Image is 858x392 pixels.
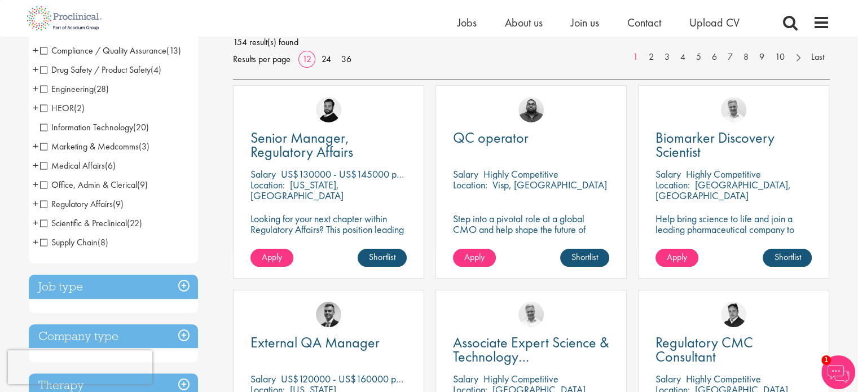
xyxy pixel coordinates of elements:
span: Office, Admin & Clerical [40,179,137,191]
span: QC operator [453,128,529,147]
a: Senior Manager, Regulatory Affairs [250,131,407,159]
span: Scientific & Preclinical [40,217,127,229]
a: 1 [627,51,644,64]
span: Medical Affairs [40,160,105,171]
span: Apply [262,251,282,263]
span: Salary [453,372,478,385]
a: 5 [690,51,707,64]
a: 12 [298,53,315,65]
span: Regulatory Affairs [40,198,113,210]
img: Nick Walker [316,97,341,122]
span: + [33,61,38,78]
p: Visp, [GEOGRAPHIC_DATA] [492,178,607,191]
a: Apply [655,249,698,267]
span: Drug Safety / Product Safety [40,64,151,76]
p: US$130000 - US$145000 per annum [281,168,432,180]
a: 6 [706,51,723,64]
span: External QA Manager [250,333,380,352]
a: 4 [675,51,691,64]
a: Peter Duvall [721,302,746,327]
a: Shortlist [763,249,812,267]
a: 7 [722,51,738,64]
a: 36 [337,53,355,65]
span: Location: [250,178,285,191]
span: Associate Expert Science & Technology ([MEDICAL_DATA]) [453,333,609,380]
span: Apply [464,251,485,263]
img: Joshua Bye [518,302,544,327]
span: 1 [821,355,831,365]
span: (8) [98,236,108,248]
span: Supply Chain [40,236,108,248]
span: Salary [655,168,681,180]
span: Salary [453,168,478,180]
span: Engineering [40,83,94,95]
a: 24 [318,53,335,65]
span: + [33,80,38,97]
iframe: reCAPTCHA [8,350,152,384]
img: Chatbot [821,355,855,389]
a: Jobs [457,15,477,30]
span: Biomarker Discovery Scientist [655,128,775,161]
span: (9) [113,198,124,210]
span: Office, Admin & Clerical [40,179,148,191]
span: Medical Affairs [40,160,116,171]
a: 3 [659,51,675,64]
a: 9 [754,51,770,64]
span: + [33,99,38,116]
span: + [33,42,38,59]
span: Results per page [233,51,291,68]
span: Regulatory Affairs [40,198,124,210]
span: (13) [166,45,181,56]
a: Associate Expert Science & Technology ([MEDICAL_DATA]) [453,336,609,364]
span: Salary [655,372,681,385]
a: 8 [738,51,754,64]
h3: Company type [29,324,198,349]
a: Apply [250,249,293,267]
span: Location: [453,178,487,191]
img: Alex Bill [316,302,341,327]
a: Contact [627,15,661,30]
span: Marketing & Medcomms [40,140,139,152]
a: Upload CV [689,15,740,30]
span: Supply Chain [40,236,98,248]
h3: Job type [29,275,198,299]
span: Information Technology [40,121,149,133]
p: [US_STATE], [GEOGRAPHIC_DATA] [250,178,344,202]
a: Biomarker Discovery Scientist [655,131,812,159]
span: + [33,138,38,155]
a: Apply [453,249,496,267]
span: Compliance / Quality Assurance [40,45,166,56]
span: HEOR [40,102,85,114]
a: QC operator [453,131,609,145]
span: Scientific & Preclinical [40,217,142,229]
span: Compliance / Quality Assurance [40,45,181,56]
p: Highly Competitive [686,168,761,180]
img: Ashley Bennett [518,97,544,122]
span: (28) [94,83,109,95]
img: Joshua Bye [721,97,746,122]
span: (3) [139,140,149,152]
a: Last [806,51,830,64]
a: External QA Manager [250,336,407,350]
span: + [33,234,38,250]
span: Information Technology [40,121,133,133]
span: (20) [133,121,149,133]
span: Drug Safety / Product Safety [40,64,161,76]
span: (9) [137,179,148,191]
p: US$120000 - US$160000 per annum [281,372,432,385]
span: Salary [250,372,276,385]
span: About us [505,15,543,30]
span: Engineering [40,83,109,95]
span: HEOR [40,102,74,114]
span: (2) [74,102,85,114]
a: Shortlist [358,249,407,267]
span: Marketing & Medcomms [40,140,149,152]
span: (6) [105,160,116,171]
